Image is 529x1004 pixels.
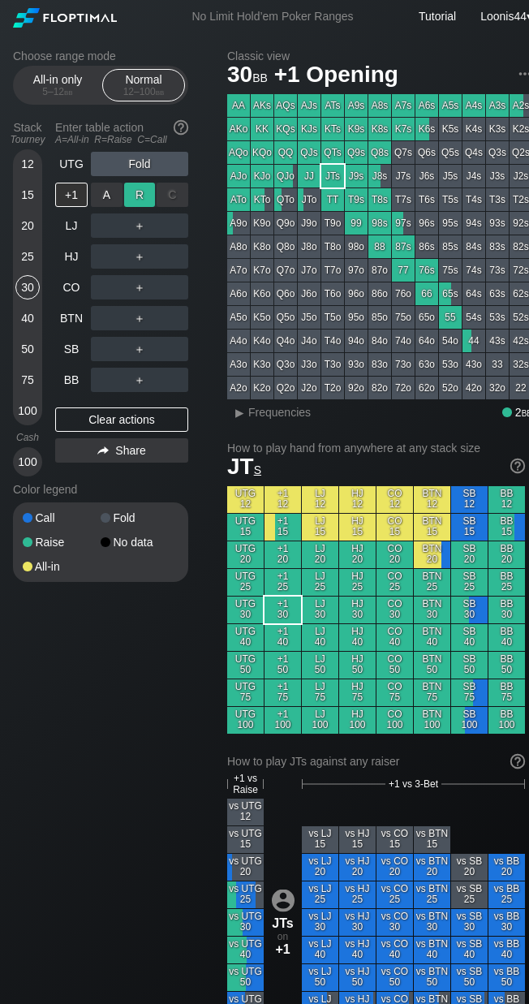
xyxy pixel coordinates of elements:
h2: Choose range mode [13,50,188,62]
div: 85o [368,306,391,329]
div: Q9s [345,141,368,164]
div: AQo [227,141,250,164]
div: UTG 40 [227,624,264,651]
div: HJ 20 [339,541,376,568]
div: 96o [345,282,368,305]
div: AJo [227,165,250,187]
div: KTo [251,188,273,211]
a: Tutorial [419,10,456,23]
div: +1 40 [264,624,301,651]
div: HJ 25 [339,569,376,596]
div: KK [251,118,273,140]
div: Call [23,512,101,524]
div: 98s [368,212,391,235]
div: T8s [368,188,391,211]
img: help.32db89a4.svg [509,457,527,475]
div: BB 30 [488,597,525,623]
div: 65o [415,306,438,329]
div: +1 [55,183,88,207]
div: 75s [439,259,462,282]
div: 92o [345,377,368,399]
div: All-in only [20,70,95,101]
div: +1 50 [264,652,301,679]
div: Q6s [415,141,438,164]
div: 97o [345,259,368,282]
div: A7o [227,259,250,282]
div: 96s [415,212,438,235]
div: T6o [321,282,344,305]
div: BTN [55,306,88,330]
div: HJ 15 [339,514,376,541]
div: JTo [298,188,320,211]
div: ＋ [91,183,188,207]
div: No Limit Hold’em Poker Ranges [167,10,377,27]
div: BB 15 [488,514,525,541]
div: BTN 50 [414,652,450,679]
div: BB 20 [488,541,525,568]
div: BTN 12 [414,486,450,513]
div: 93o [345,353,368,376]
div: SB 15 [451,514,488,541]
div: 66 [415,282,438,305]
div: 43o [462,353,485,376]
div: AQs [274,94,297,117]
div: A4s [462,94,485,117]
div: SB 30 [451,597,488,623]
div: +1 25 [264,569,301,596]
div: 100 [15,399,40,423]
div: 53s [486,306,509,329]
div: KJo [251,165,273,187]
div: 64s [462,282,485,305]
div: 73o [392,353,415,376]
div: A=All-in R=Raise C=Call [55,134,188,145]
div: 99 [345,212,368,235]
div: KQo [251,141,273,164]
div: 86o [368,282,391,305]
div: LJ 50 [302,652,338,679]
div: 74o [392,330,415,352]
div: 54s [462,306,485,329]
div: AKs [251,94,273,117]
div: K8s [368,118,391,140]
div: K4s [462,118,485,140]
div: 73s [486,259,509,282]
div: KTs [321,118,344,140]
div: CO 50 [376,652,413,679]
div: 76s [415,259,438,282]
div: UTG 15 [227,514,264,541]
div: BB 25 [488,569,525,596]
div: 75 [15,368,40,392]
div: T7o [321,259,344,282]
div: 84s [462,235,485,258]
div: CO 12 [376,486,413,513]
div: QTo [274,188,297,211]
div: 83s [486,235,509,258]
div: LJ 30 [302,597,338,623]
div: 82o [368,377,391,399]
div: 77 [392,259,415,282]
div: CO 20 [376,541,413,568]
div: SB 25 [451,569,488,596]
div: 93s [486,212,509,235]
div: BTN 30 [414,597,450,623]
div: A6s [415,94,438,117]
div: Enter table action [55,114,188,152]
span: +1 Opening [272,62,401,89]
div: 86s [415,235,438,258]
div: +1 20 [264,541,301,568]
div: Q8o [274,235,297,258]
div: CO [55,275,88,299]
div: Tourney [6,134,49,145]
div: 43s [486,330,509,352]
div: SB 20 [451,541,488,568]
div: 40 [15,306,40,330]
div: 84o [368,330,391,352]
div: 72o [392,377,415,399]
div: Q8s [368,141,391,164]
div: 97s [392,212,415,235]
div: J7s [392,165,415,187]
div: J5o [298,306,320,329]
div: Q7o [274,259,297,282]
img: help.32db89a4.svg [509,752,527,770]
img: help.32db89a4.svg [172,118,190,136]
